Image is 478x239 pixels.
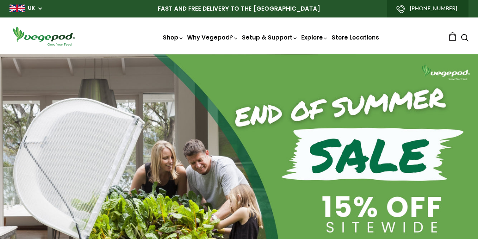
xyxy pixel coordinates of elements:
a: Explore [301,33,329,41]
a: Shop [163,33,184,41]
a: Why Vegepod? [187,33,239,41]
a: Store Locations [332,33,379,41]
a: UK [28,5,35,12]
img: gb_large.png [10,5,25,12]
a: Search [461,35,468,43]
a: Setup & Support [242,33,298,41]
img: Vegepod [10,25,78,47]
